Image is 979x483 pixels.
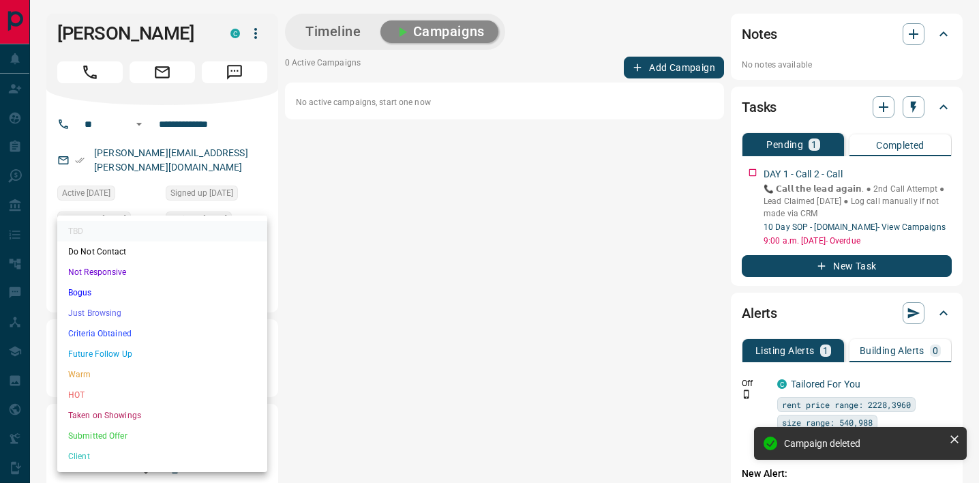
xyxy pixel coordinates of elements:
div: Campaign deleted [784,438,944,449]
li: Taken on Showings [57,405,267,426]
li: Warm [57,364,267,385]
li: Future Follow Up [57,344,267,364]
li: Do Not Contact [57,241,267,262]
li: Client [57,446,267,467]
li: Submitted Offer [57,426,267,446]
li: HOT [57,385,267,405]
li: Criteria Obtained [57,323,267,344]
li: Bogus [57,282,267,303]
li: Not Responsive [57,262,267,282]
li: Just Browsing [57,303,267,323]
